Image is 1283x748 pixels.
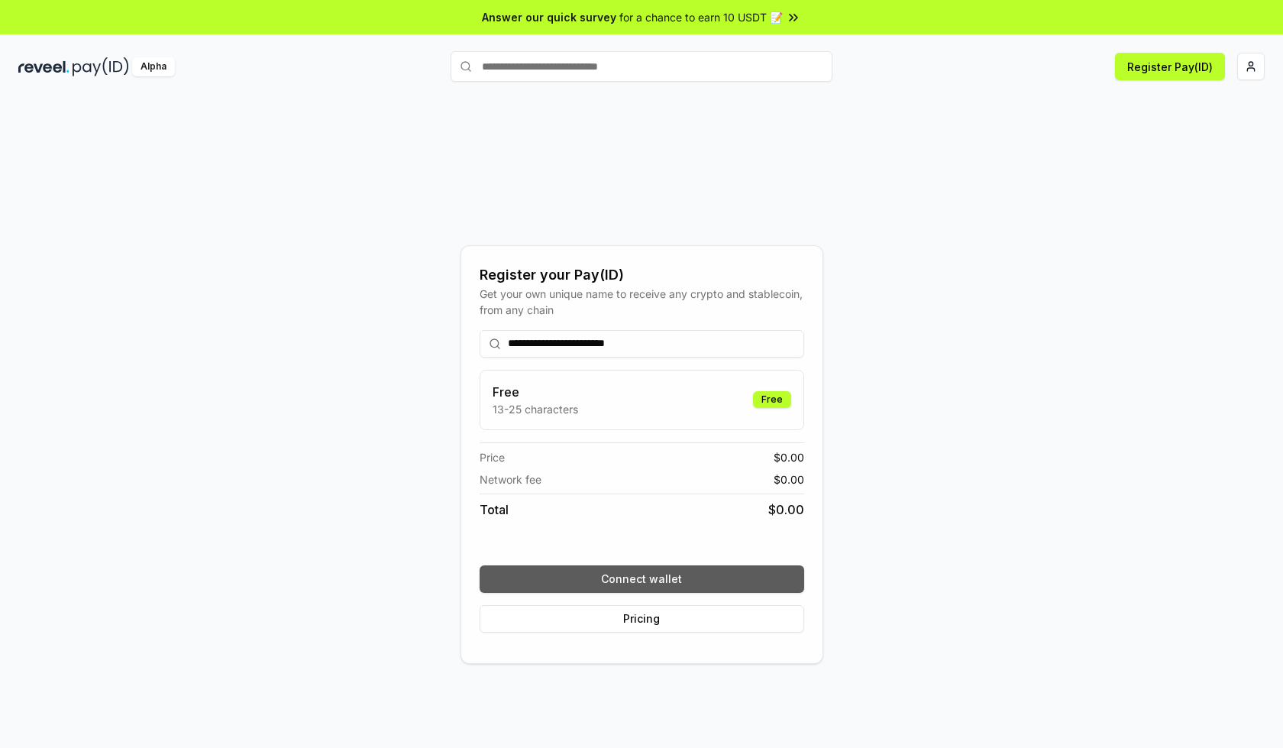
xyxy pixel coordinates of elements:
div: Alpha [132,57,175,76]
span: Price [480,449,505,465]
div: Get your own unique name to receive any crypto and stablecoin, from any chain [480,286,804,318]
span: $ 0.00 [774,471,804,487]
h3: Free [493,383,578,401]
button: Connect wallet [480,565,804,593]
span: $ 0.00 [774,449,804,465]
button: Pricing [480,605,804,633]
button: Register Pay(ID) [1115,53,1225,80]
p: 13-25 characters [493,401,578,417]
span: Network fee [480,471,541,487]
span: $ 0.00 [768,500,804,519]
img: pay_id [73,57,129,76]
img: reveel_dark [18,57,69,76]
span: Answer our quick survey [482,9,616,25]
div: Register your Pay(ID) [480,264,804,286]
span: Total [480,500,509,519]
span: for a chance to earn 10 USDT 📝 [619,9,783,25]
div: Free [753,391,791,408]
